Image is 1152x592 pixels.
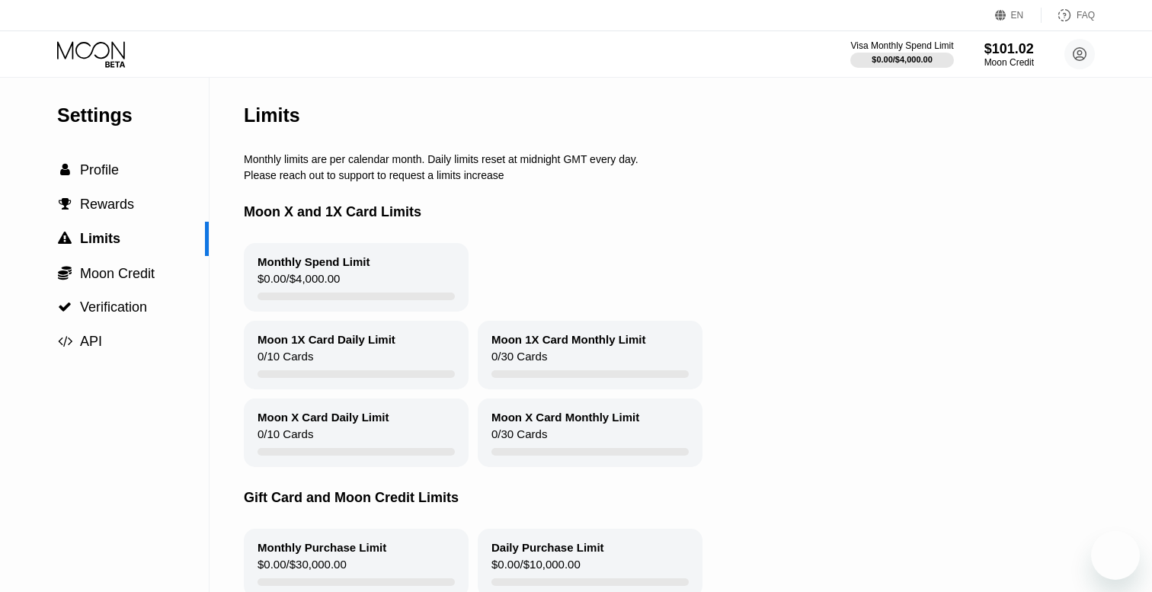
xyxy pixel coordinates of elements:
[1077,10,1095,21] div: FAQ
[984,41,1034,57] div: $101.02
[80,162,119,178] span: Profile
[258,350,313,370] div: 0 / 10 Cards
[57,197,72,211] div: 
[57,300,72,314] div: 
[58,334,72,348] span: 
[491,350,547,370] div: 0 / 30 Cards
[491,411,639,424] div: Moon X Card Monthly Limit
[258,541,386,554] div: Monthly Purchase Limit
[80,197,134,212] span: Rewards
[995,8,1042,23] div: EN
[59,197,72,211] span: 
[850,40,953,68] div: Visa Monthly Spend Limit$0.00/$4,000.00
[80,231,120,246] span: Limits
[57,163,72,177] div: 
[1042,8,1095,23] div: FAQ
[80,334,102,349] span: API
[58,265,72,280] span: 
[984,41,1034,68] div: $101.02Moon Credit
[491,427,547,448] div: 0 / 30 Cards
[258,427,313,448] div: 0 / 10 Cards
[57,232,72,245] div: 
[258,255,370,268] div: Monthly Spend Limit
[57,334,72,348] div: 
[491,541,604,554] div: Daily Purchase Limit
[850,40,953,51] div: Visa Monthly Spend Limit
[491,333,646,346] div: Moon 1X Card Monthly Limit
[258,272,340,293] div: $0.00 / $4,000.00
[58,300,72,314] span: 
[80,266,155,281] span: Moon Credit
[58,232,72,245] span: 
[1091,531,1140,580] iframe: Button to launch messaging window
[60,163,70,177] span: 
[1011,10,1024,21] div: EN
[491,558,581,578] div: $0.00 / $10,000.00
[984,57,1034,68] div: Moon Credit
[258,558,347,578] div: $0.00 / $30,000.00
[872,55,933,64] div: $0.00 / $4,000.00
[57,104,209,126] div: Settings
[80,299,147,315] span: Verification
[57,265,72,280] div: 
[244,104,300,126] div: Limits
[258,333,395,346] div: Moon 1X Card Daily Limit
[258,411,389,424] div: Moon X Card Daily Limit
